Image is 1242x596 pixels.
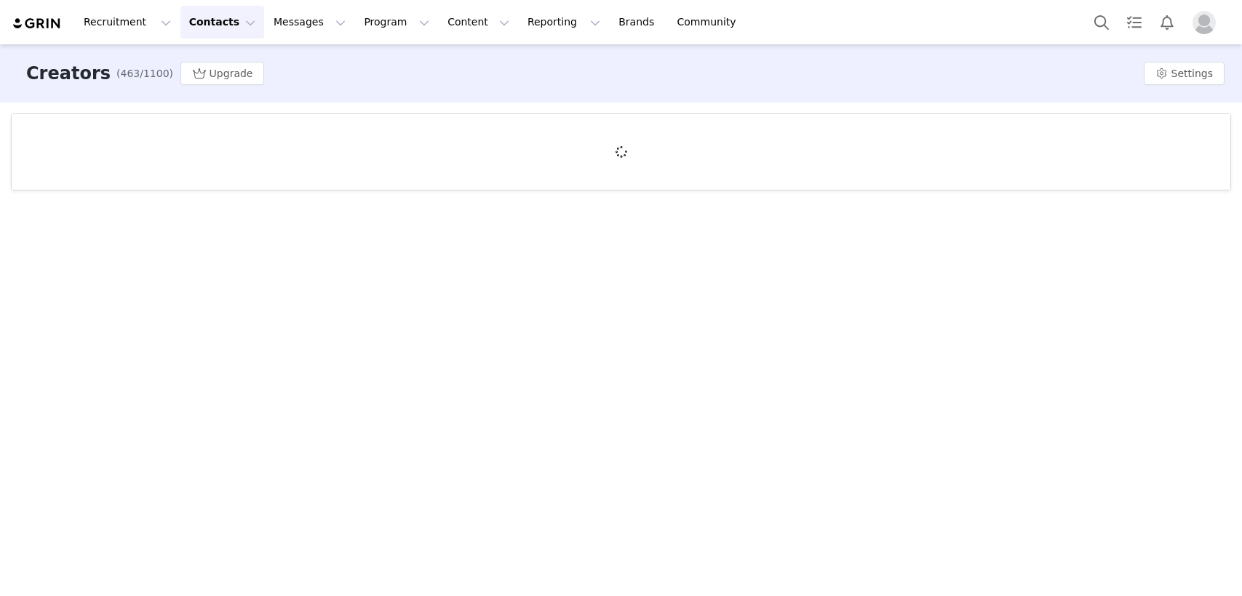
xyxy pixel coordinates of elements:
[1151,6,1183,39] button: Notifications
[1193,11,1216,34] img: placeholder-profile.jpg
[669,6,752,39] a: Community
[180,62,265,85] button: Upgrade
[439,6,518,39] button: Content
[116,66,173,81] span: (463/1100)
[75,6,180,39] button: Recruitment
[12,17,63,31] img: grin logo
[1144,62,1225,85] button: Settings
[1086,6,1118,39] button: Search
[180,6,264,39] button: Contacts
[26,60,111,86] h3: Creators
[519,6,609,39] button: Reporting
[265,6,354,39] button: Messages
[1184,11,1230,34] button: Profile
[610,6,667,39] a: Brands
[355,6,438,39] button: Program
[1118,6,1150,39] a: Tasks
